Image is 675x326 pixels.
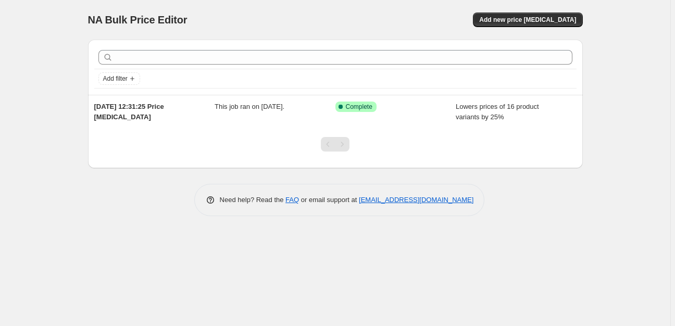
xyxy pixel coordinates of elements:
a: [EMAIL_ADDRESS][DOMAIN_NAME] [359,196,473,204]
span: Complete [346,103,372,111]
span: This job ran on [DATE]. [215,103,284,110]
span: Need help? Read the [220,196,286,204]
span: NA Bulk Price Editor [88,14,187,26]
button: Add filter [98,72,140,85]
span: Add new price [MEDICAL_DATA] [479,16,576,24]
span: Add filter [103,74,128,83]
span: [DATE] 12:31:25 Price [MEDICAL_DATA] [94,103,164,121]
button: Add new price [MEDICAL_DATA] [473,12,582,27]
nav: Pagination [321,137,349,152]
a: FAQ [285,196,299,204]
span: Lowers prices of 16 product variants by 25% [456,103,539,121]
span: or email support at [299,196,359,204]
